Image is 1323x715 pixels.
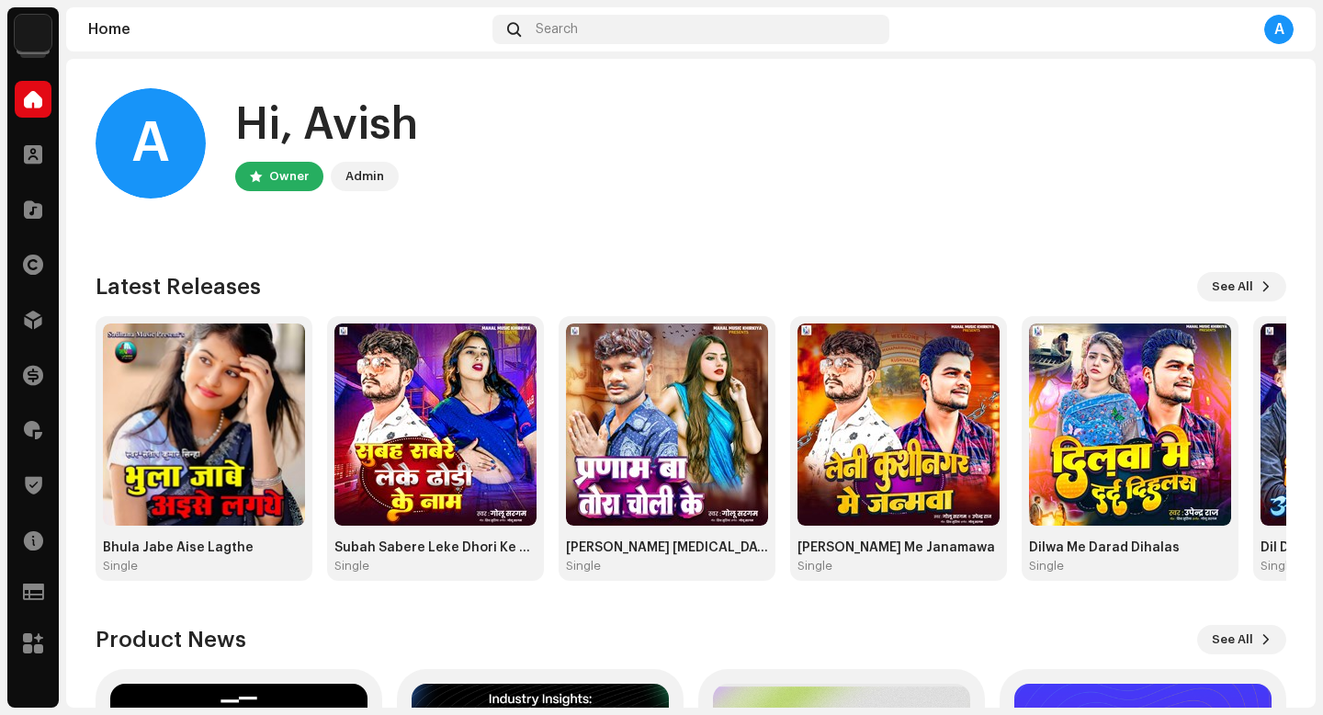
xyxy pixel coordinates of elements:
[96,88,206,199] div: A
[334,540,537,555] div: Subah Sabere Leke Dhori Ke Nam
[96,272,261,301] h3: Latest Releases
[103,323,305,526] img: 7fa71934-bfa0-47b9-96e0-84dcedb9bfb4
[1029,559,1064,573] div: Single
[1212,268,1253,305] span: See All
[235,96,418,154] div: Hi, Avish
[566,323,768,526] img: 5c527483-94a5-446d-8ef6-2d2167002dee
[797,323,1000,526] img: 5124b270-c0b0-41f6-b535-2696cbf96507
[1197,272,1286,301] button: See All
[1197,625,1286,654] button: See All
[1029,323,1231,526] img: 416a0d4a-0ab0-44a1-9cc0-5fe2fa47b6dc
[103,540,305,555] div: Bhula Jabe Aise Lagthe
[1029,540,1231,555] div: Dilwa Me Darad Dihalas
[1264,15,1294,44] div: A
[103,559,138,573] div: Single
[88,22,485,37] div: Home
[797,559,832,573] div: Single
[1212,621,1253,658] span: See All
[334,323,537,526] img: 391fdb25-ad00-476d-9c03-02b7e6cc8177
[345,165,384,187] div: Admin
[15,15,51,51] img: 10d72f0b-d06a-424f-aeaa-9c9f537e57b6
[797,540,1000,555] div: [PERSON_NAME] Me Janamawa
[566,540,768,555] div: [PERSON_NAME] [MEDICAL_DATA] Choli Ke
[1261,559,1295,573] div: Single
[334,559,369,573] div: Single
[536,22,578,37] span: Search
[566,559,601,573] div: Single
[269,165,309,187] div: Owner
[96,625,246,654] h3: Product News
